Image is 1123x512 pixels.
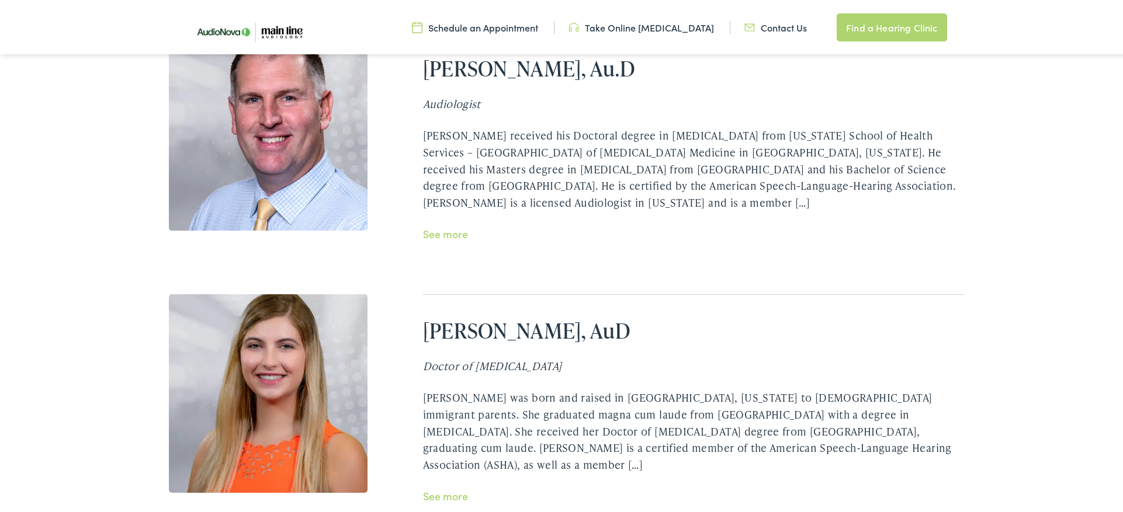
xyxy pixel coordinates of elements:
[423,225,468,239] a: See more
[412,19,538,32] a: Schedule an Appointment
[423,316,963,342] h2: [PERSON_NAME], AuD
[744,19,755,32] img: utility icon
[569,19,579,32] img: utility icon
[837,12,947,40] a: Find a Hearing Clinic
[423,54,963,79] h2: [PERSON_NAME], Au.D
[412,19,422,32] img: utility icon
[744,19,807,32] a: Contact Us
[423,357,562,371] i: Doctor of [MEDICAL_DATA]
[423,95,481,109] i: Audiologist
[423,388,963,472] div: [PERSON_NAME] was born and raised in [GEOGRAPHIC_DATA], [US_STATE] to [DEMOGRAPHIC_DATA] immigran...
[423,487,468,501] a: See more
[423,126,963,210] div: [PERSON_NAME] received his Doctoral degree in [MEDICAL_DATA] from [US_STATE] School of Health Ser...
[169,30,368,229] img: Brian Harrington, Audiologist for Main Line Audiology in Jenkintown and Audubon, PA.
[569,19,714,32] a: Take Online [MEDICAL_DATA]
